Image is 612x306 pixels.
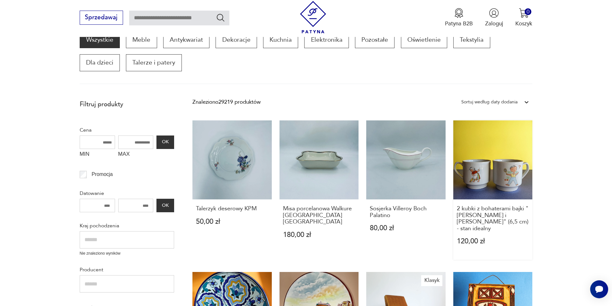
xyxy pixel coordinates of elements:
p: Kraj pochodzenia [80,222,174,230]
a: Ikona medaluPatyna B2B [445,8,473,27]
button: Szukaj [216,13,225,22]
button: OK [156,199,174,212]
a: Elektronika [304,31,349,48]
a: Wszystkie [80,31,120,48]
p: 180,00 zł [283,232,355,238]
label: MAX [118,149,154,161]
button: Patyna B2B [445,8,473,27]
p: Patyna B2B [445,20,473,27]
p: 50,00 zł [196,218,268,225]
a: 2 kubki z bohaterami bajki "Jacek i Agatka" (6,5 cm) - stan idealny2 kubki z bohaterami bajki "[P... [453,120,533,260]
p: Koszyk [515,20,532,27]
div: 0 [525,8,531,15]
p: 80,00 zł [370,225,442,232]
p: Datowanie [80,189,174,197]
p: 120,00 zł [457,238,529,245]
a: Meble [126,31,157,48]
h3: Talerzyk deserowy KPM [196,205,268,212]
h3: 2 kubki z bohaterami bajki "[PERSON_NAME] i [PERSON_NAME]" (6,5 cm) - stan idealny [457,205,529,232]
iframe: Smartsupp widget button [590,280,608,298]
p: Nie znaleziono wyników [80,250,174,257]
a: Dekoracje [216,31,257,48]
div: Sortuj według daty dodania [461,98,518,106]
h3: Misa porcelanowa Walkure [GEOGRAPHIC_DATA] [GEOGRAPHIC_DATA] [283,205,355,225]
div: Znaleziono 29219 produktów [192,98,261,106]
p: Promocja [92,170,113,179]
button: OK [156,136,174,149]
button: Sprzedawaj [80,11,123,25]
button: 0Koszyk [515,8,532,27]
a: Sprzedawaj [80,15,123,21]
a: Misa porcelanowa Walkure Bayreuth BavariaMisa porcelanowa Walkure [GEOGRAPHIC_DATA] [GEOGRAPHIC_D... [279,120,359,260]
button: Zaloguj [485,8,503,27]
img: Patyna - sklep z meblami i dekoracjami vintage [297,1,329,33]
img: Ikona medalu [454,8,464,18]
img: Ikonka użytkownika [489,8,499,18]
a: Talerzyk deserowy KPMTalerzyk deserowy KPM50,00 zł [192,120,272,260]
p: Filtruj produkty [80,100,174,109]
a: Tekstylia [453,31,490,48]
a: Pozostałe [355,31,395,48]
p: Producent [80,266,174,274]
a: Talerze i patery [126,54,182,71]
a: Kuchnia [263,31,298,48]
label: MIN [80,149,115,161]
a: Antykwariat [163,31,209,48]
p: Cena [80,126,174,134]
p: Zaloguj [485,20,503,27]
a: Dla dzieci [80,54,120,71]
a: Sosjerka Villeroy Boch PalatinoSosjerka Villeroy Boch Palatino80,00 zł [366,120,446,260]
img: Ikona koszyka [519,8,529,18]
a: Oświetlenie [401,31,447,48]
h3: Sosjerka Villeroy Boch Palatino [370,205,442,219]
